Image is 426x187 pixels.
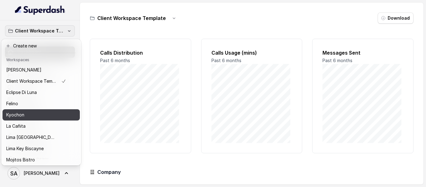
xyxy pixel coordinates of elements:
p: La Cañita [6,122,26,130]
button: Client Workspace Template [5,25,75,37]
p: Lima Key Biscayne [6,145,44,152]
button: Create new [2,40,80,52]
p: Felino [6,100,18,107]
header: Workspaces [2,54,80,64]
p: [PERSON_NAME] [6,66,41,74]
p: Client Workspace Template [6,77,56,85]
p: Client Workspace Template [15,27,65,35]
p: Kyochon [6,111,24,119]
p: Lima [GEOGRAPHIC_DATA] [6,134,56,141]
p: Eclipse Di Luna [6,89,37,96]
div: Client Workspace Template [1,39,81,165]
p: Mojitos Bistro [6,156,35,164]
